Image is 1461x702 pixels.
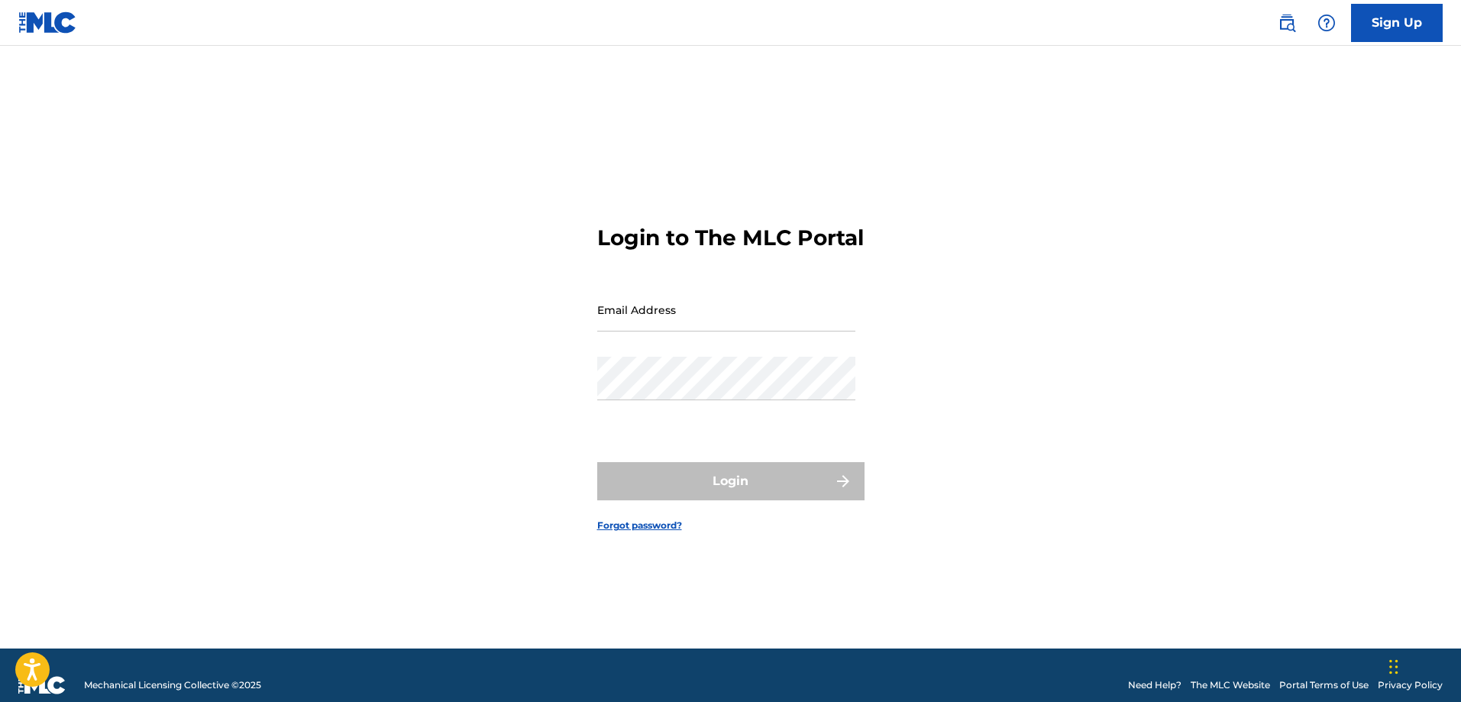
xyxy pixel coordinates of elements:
a: Portal Terms of Use [1279,678,1369,692]
a: Forgot password? [597,519,682,532]
a: Public Search [1272,8,1302,38]
div: Drag [1389,644,1398,690]
img: search [1278,14,1296,32]
img: logo [18,676,66,694]
a: Need Help? [1128,678,1181,692]
h3: Login to The MLC Portal [597,225,864,251]
span: Mechanical Licensing Collective © 2025 [84,678,261,692]
img: MLC Logo [18,11,77,34]
div: Help [1311,8,1342,38]
a: Sign Up [1351,4,1443,42]
iframe: Chat Widget [1385,629,1461,702]
a: Privacy Policy [1378,678,1443,692]
img: help [1317,14,1336,32]
a: The MLC Website [1191,678,1270,692]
